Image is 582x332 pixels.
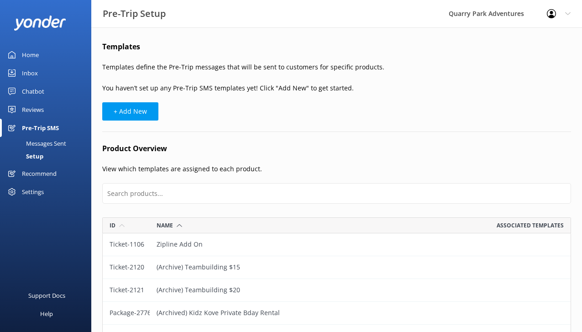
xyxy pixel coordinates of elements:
[102,164,571,174] p: View which templates are assigned to each product.
[103,233,150,256] div: Ticket-1106
[5,137,66,150] div: Messages Sent
[102,102,158,121] button: + Add New
[102,106,158,116] a: + Add New
[157,221,182,230] div: Name
[150,256,337,279] div: (Archive) Teambuilding $15
[102,83,571,93] p: You haven’t set up any Pre-Trip SMS templates yet! Click "Add New" to get started.
[150,233,337,256] div: Zipline Add On
[14,16,66,31] img: yonder-white-logo.png
[150,302,337,325] div: (Archived) Kidz Kove Private Bday Rental
[103,6,166,21] h3: Pre-Trip Setup
[103,302,150,325] div: Package-2776
[102,183,571,204] input: Search products...
[28,286,65,305] div: Support Docs
[103,256,150,279] div: Ticket-2120
[22,164,57,183] div: Recommend
[102,143,571,155] h4: Product Overview
[102,62,571,72] p: Templates define the Pre-Trip messages that will be sent to customers for specific products.
[150,279,337,302] div: (Archive) Teambuilding $20
[497,221,564,230] span: Associated templates
[102,41,571,53] h4: Templates
[22,119,59,137] div: Pre-Trip SMS
[5,150,43,163] div: Setup
[22,100,44,119] div: Reviews
[22,46,39,64] div: Home
[103,279,150,302] div: Ticket-2121
[22,82,44,100] div: Chatbot
[5,137,91,150] a: Messages Sent
[22,64,38,82] div: Inbox
[22,183,44,201] div: Settings
[40,305,53,323] div: Help
[5,150,91,163] a: Setup
[110,221,125,230] div: Id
